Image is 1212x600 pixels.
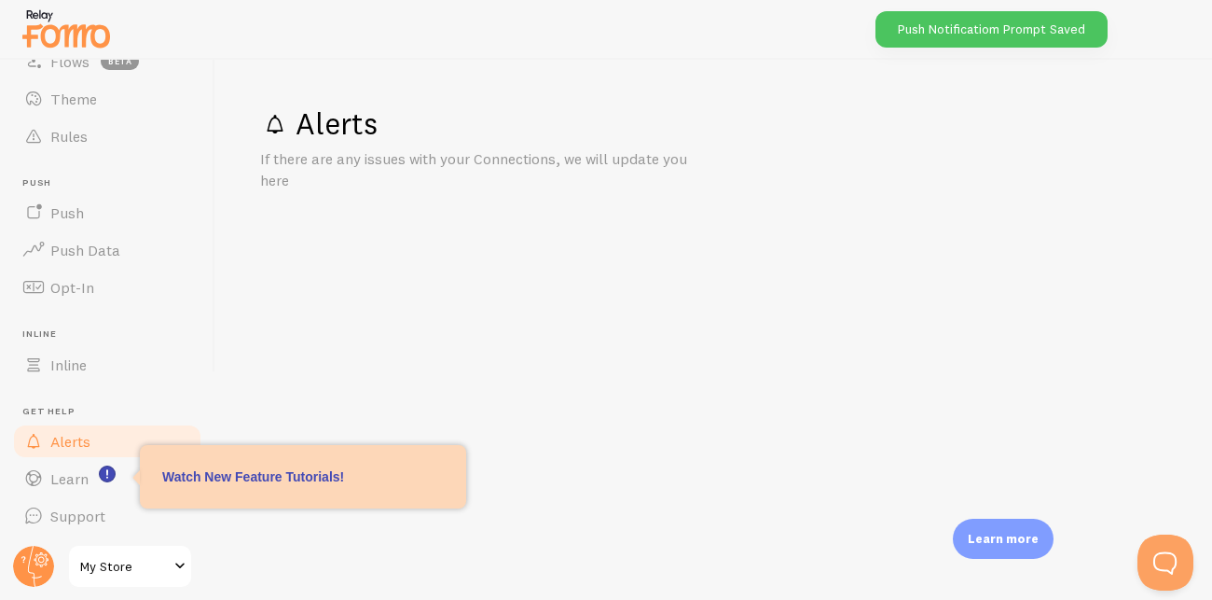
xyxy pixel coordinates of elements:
a: Learn [11,460,203,497]
a: My Store [67,544,193,589]
iframe: Help Scout Beacon - Open [1137,535,1193,591]
p: Watch New Feature Tutorials! [162,467,444,486]
p: If there are any issues with your Connections, we will update you here [260,148,708,191]
span: Push [50,203,84,222]
span: beta [101,53,139,70]
span: Theme [50,90,97,108]
img: fomo-relay-logo-orange.svg [20,5,113,52]
p: Learn more [968,530,1039,548]
span: Get Help [22,406,203,418]
span: Alerts [50,432,90,451]
svg: <p>Watch New Feature Tutorials!</p> [99,466,116,482]
a: Flows beta [11,43,203,80]
a: Rules [11,118,203,155]
div: Learn more [953,519,1054,559]
a: Support [11,497,203,535]
span: Opt-In [50,278,94,297]
a: Push Data [11,231,203,269]
h1: Alerts [260,105,1167,143]
a: Alerts [11,423,203,460]
span: Learn [50,469,89,488]
span: Inline [50,356,87,374]
a: Push [11,194,203,231]
span: Support [50,507,105,525]
span: Rules [50,127,88,146]
span: Inline [22,328,203,341]
span: Flows [50,52,90,71]
a: Theme [11,80,203,118]
span: Push [22,177,203,189]
div: Push Notificatiom Prompt Saved [875,11,1108,48]
a: Inline [11,346,203,384]
a: Opt-In [11,269,203,306]
span: My Store [80,555,169,578]
span: Push Data [50,241,120,259]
